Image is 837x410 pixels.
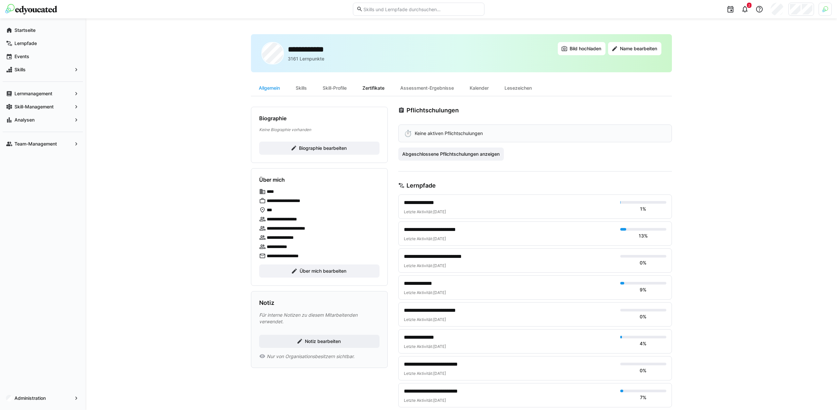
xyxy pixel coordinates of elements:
span: [DATE] [433,398,446,403]
div: Letzte Aktivität: [404,344,615,349]
div: Letzte Aktivität: [404,371,615,376]
div: Skill-Profile [315,80,355,96]
div: Letzte Aktivität: [404,398,615,403]
span: 2 [748,3,750,7]
div: Lesezeichen [497,80,540,96]
div: 4% [640,340,647,347]
div: 9% [640,286,647,293]
span: Name bearbeiten [619,45,658,52]
span: Notiz bearbeiten [304,338,342,345]
span: [DATE] [433,290,446,295]
div: Allgemein [251,80,288,96]
div: 0% [640,313,647,320]
span: [DATE] [433,371,446,376]
p: Keine Biographie vorhanden [259,127,380,132]
div: Kalender [462,80,497,96]
div: Letzte Aktivität: [404,263,615,268]
button: Name bearbeiten [608,42,661,55]
div: Letzte Aktivität: [404,317,615,322]
div: 7% [640,394,647,401]
div: 1% [640,206,646,212]
span: Über mich bearbeiten [299,268,347,274]
div: 0% [640,260,647,266]
span: Abgeschlossene Pflichtschulungen anzeigen [401,151,501,157]
div: ⏱️ [404,130,412,137]
div: 0% [640,367,647,374]
p: Keine aktiven Pflichtschulungen [415,130,483,137]
h3: Notiz [259,299,274,307]
button: Bild hochladen [558,42,605,55]
span: [DATE] [433,263,446,268]
button: Notiz bearbeiten [259,335,380,348]
p: 3161 Lernpunkte [288,56,324,62]
button: Über mich bearbeiten [259,264,380,278]
div: Letzte Aktivität: [404,290,615,295]
button: Abgeschlossene Pflichtschulungen anzeigen [398,148,504,161]
div: Letzte Aktivität: [404,236,615,241]
span: [DATE] [433,344,446,349]
div: Letzte Aktivität: [404,209,615,215]
span: Bild hochladen [569,45,602,52]
h3: Pflichtschulungen [406,107,459,114]
p: Für interne Notizen zu diesem Mitarbeitenden verwendet. [259,312,380,325]
h4: Biographie [259,115,286,122]
span: Nur von Organisationsbesitzern sichtbar. [267,353,355,360]
span: Biographie bearbeiten [298,145,348,151]
div: Skills [288,80,315,96]
span: [DATE] [433,209,446,214]
div: Assessment-Ergebnisse [392,80,462,96]
div: 13% [639,233,648,239]
button: Biographie bearbeiten [259,142,380,155]
h4: Über mich [259,176,285,183]
div: Zertifikate [355,80,392,96]
span: [DATE] [433,317,446,322]
input: Skills und Lernpfade durchsuchen… [363,6,480,12]
span: [DATE] [433,236,446,241]
h3: Lernpfade [406,182,436,189]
